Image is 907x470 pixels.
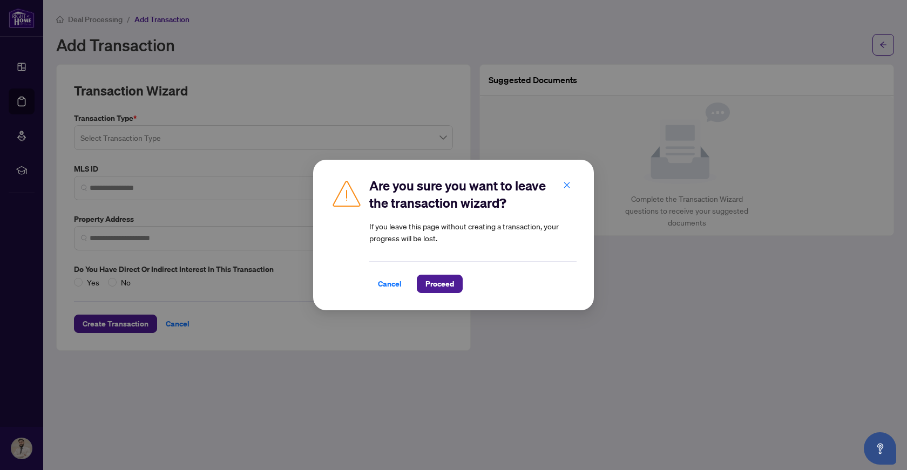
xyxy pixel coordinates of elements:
button: Cancel [369,275,410,293]
span: Cancel [378,275,402,292]
span: Proceed [425,275,454,292]
button: Proceed [417,275,463,293]
span: close [563,181,571,189]
button: Open asap [864,432,896,465]
h2: Are you sure you want to leave the transaction wizard? [369,177,577,212]
article: If you leave this page without creating a transaction, your progress will be lost. [369,220,577,244]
